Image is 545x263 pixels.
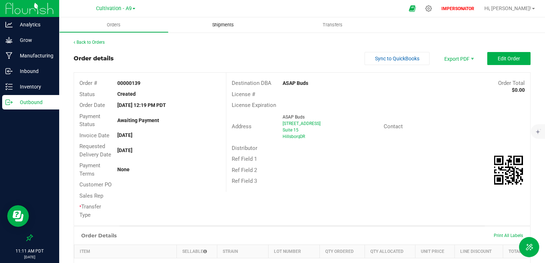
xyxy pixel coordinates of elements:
[232,145,257,151] span: Distributor
[232,102,276,108] span: License Expiration
[5,99,13,106] inline-svg: Outbound
[454,245,503,258] th: Line Discount
[5,52,13,59] inline-svg: Manufacturing
[79,102,105,108] span: Order Date
[117,91,136,97] strong: Created
[13,36,56,44] p: Grow
[3,254,56,260] p: [DATE]
[117,167,130,172] strong: None
[79,132,109,139] span: Invoice Date
[283,134,300,139] span: Hillsboro
[13,20,56,29] p: Analytics
[494,156,523,185] img: Scan me!
[498,80,525,86] span: Order Total
[13,67,56,76] p: Inbound
[5,83,13,90] inline-svg: Inventory
[494,156,523,185] qrcode: 00000139
[300,134,305,139] span: OR
[232,123,252,130] span: Address
[503,245,530,258] th: Total
[375,56,419,61] span: Sync to QuickBooks
[519,237,539,257] button: Toggle Menu
[176,245,217,258] th: Sellable
[313,22,352,28] span: Transfers
[202,22,244,28] span: Shipments
[7,205,29,227] iframe: Resource center
[79,193,103,199] span: Sales Rep
[487,52,531,65] button: Edit Order
[3,248,56,254] p: 11:11 AM PDT
[437,52,480,65] li: Export PDF
[117,132,132,138] strong: [DATE]
[365,52,430,65] button: Sync to QuickBooks
[169,17,278,33] a: Shipments
[269,245,320,258] th: Lot Number
[117,102,166,108] strong: [DATE] 12:19 PM PDT
[5,21,13,28] inline-svg: Analytics
[512,87,525,93] strong: $0.00
[26,234,33,241] label: Pin the sidebar to full width on large screens
[424,5,433,12] div: Manage settings
[117,117,159,123] strong: Awaiting Payment
[232,178,257,184] span: Ref Field 3
[79,80,97,86] span: Order #
[74,245,177,258] th: Item
[79,181,112,188] span: Customer PO
[439,5,477,12] p: IMPERSONATOR
[283,80,308,86] strong: ASAP Buds
[79,203,101,218] span: Transfer Type
[217,245,269,258] th: Strain
[494,233,523,238] span: Print All Labels
[74,40,105,45] a: Back to Orders
[97,22,130,28] span: Orders
[384,123,403,130] span: Contact
[320,245,365,258] th: Qty Ordered
[283,128,298,133] span: Suite 15
[232,91,255,98] span: License #
[13,51,56,60] p: Manufacturing
[484,5,531,11] span: Hi, [PERSON_NAME]!
[81,233,117,238] h1: Order Details
[365,245,415,258] th: Qty Allocated
[5,68,13,75] inline-svg: Inbound
[96,5,132,12] span: Cultivation - A9
[232,167,257,173] span: Ref Field 2
[283,115,305,120] span: ASAP Buds
[79,162,100,177] span: Payment Terms
[404,1,420,16] span: Open Ecommerce Menu
[278,17,387,33] a: Transfers
[498,56,520,61] span: Edit Order
[117,80,140,86] strong: 00000139
[232,80,271,86] span: Destination DBA
[74,54,114,63] div: Order details
[79,91,95,98] span: Status
[79,143,111,158] span: Requested Delivery Date
[232,156,257,162] span: Ref Field 1
[59,17,169,33] a: Orders
[79,113,100,128] span: Payment Status
[415,245,454,258] th: Unit Price
[5,36,13,44] inline-svg: Grow
[283,121,321,126] span: [STREET_ADDRESS]
[13,82,56,91] p: Inventory
[117,147,132,153] strong: [DATE]
[13,98,56,107] p: Outbound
